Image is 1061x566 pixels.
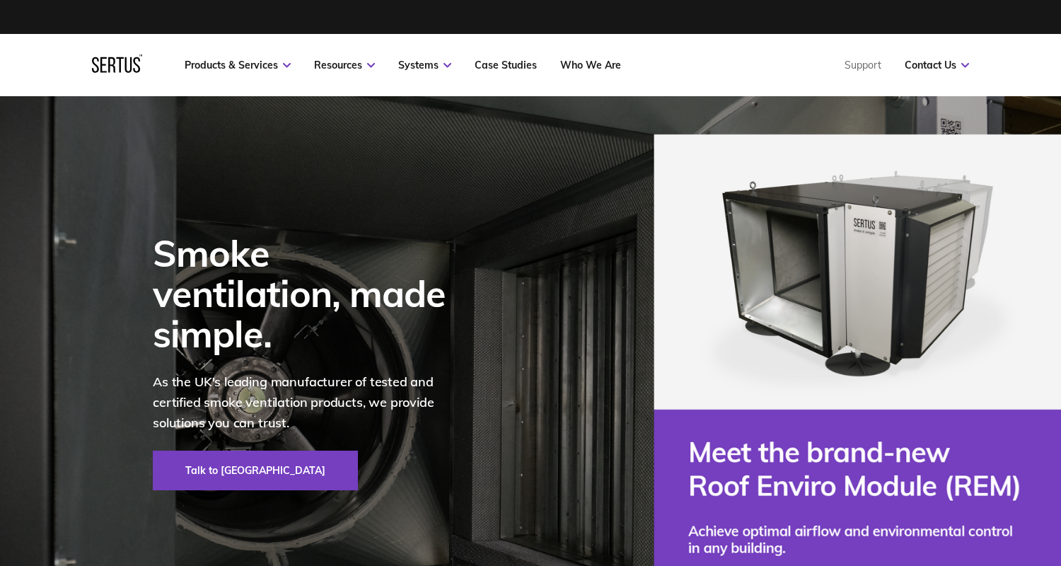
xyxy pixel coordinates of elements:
[314,59,375,71] a: Resources
[560,59,621,71] a: Who We Are
[153,372,464,433] p: As the UK's leading manufacturer of tested and certified smoke ventilation products, we provide s...
[153,451,358,490] a: Talk to [GEOGRAPHIC_DATA]
[398,59,451,71] a: Systems
[475,59,537,71] a: Case Studies
[845,59,881,71] a: Support
[905,59,969,71] a: Contact Us
[153,233,464,354] div: Smoke ventilation, made simple.
[185,59,291,71] a: Products & Services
